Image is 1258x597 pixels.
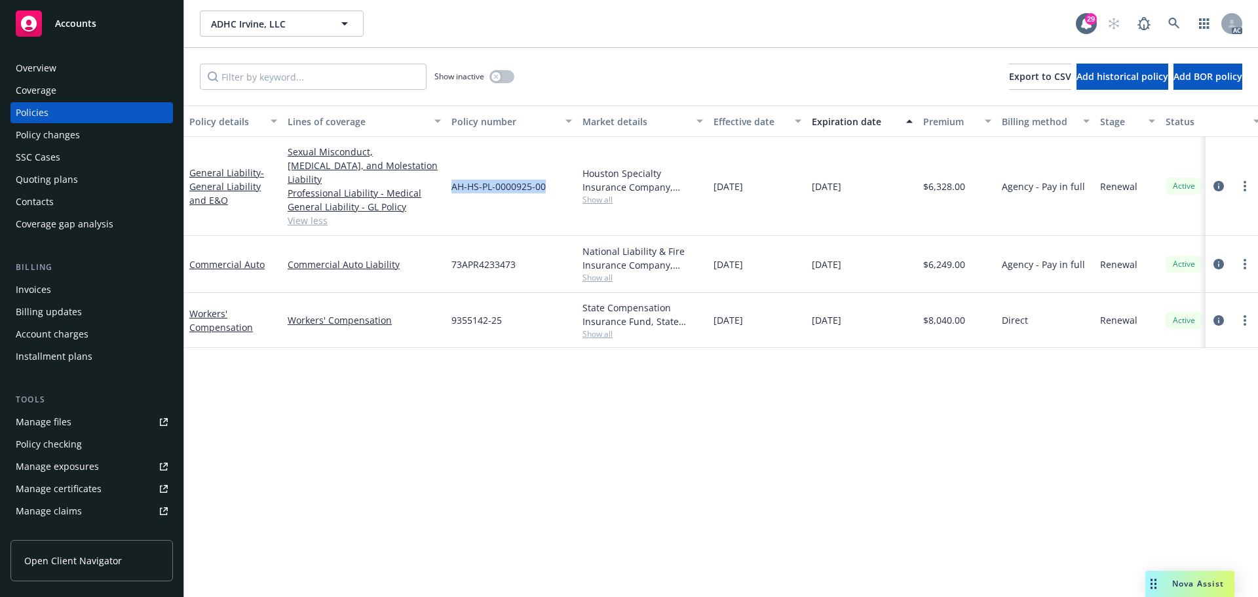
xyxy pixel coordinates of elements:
a: Switch app [1191,10,1217,37]
a: Policy checking [10,434,173,455]
a: Policy changes [10,125,173,145]
div: Manage files [16,412,71,433]
div: Drag to move [1145,571,1162,597]
span: Active [1171,180,1197,192]
span: Add historical policy [1077,70,1168,83]
div: Contacts [16,191,54,212]
div: Invoices [16,279,51,300]
a: Invoices [10,279,173,300]
span: Open Client Navigator [24,554,122,568]
button: Expiration date [807,106,918,137]
a: circleInformation [1211,313,1227,328]
div: Premium [923,115,977,128]
a: Manage certificates [10,478,173,499]
a: circleInformation [1211,256,1227,272]
span: - General Liability and E&O [189,166,264,206]
span: Export to CSV [1009,70,1071,83]
div: Houston Specialty Insurance Company, Houston Specialty Insurance Company, RT Specialty Insurance ... [582,166,703,194]
div: Effective date [714,115,787,128]
div: Market details [582,115,689,128]
span: $6,249.00 [923,258,965,271]
span: Agency - Pay in full [1002,258,1085,271]
span: Accounts [55,18,96,29]
a: Manage claims [10,501,173,522]
span: Add BOR policy [1173,70,1242,83]
span: 9355142-25 [451,313,502,327]
div: Installment plans [16,346,92,367]
button: Effective date [708,106,807,137]
button: Stage [1095,106,1160,137]
button: Market details [577,106,708,137]
a: Overview [10,58,173,79]
div: Policies [16,102,48,123]
div: Coverage [16,80,56,101]
div: Policy details [189,115,263,128]
span: [DATE] [812,313,841,327]
div: Policy changes [16,125,80,145]
span: [DATE] [714,258,743,271]
div: Manage BORs [16,523,77,544]
div: Lines of coverage [288,115,427,128]
span: Direct [1002,313,1028,327]
a: Coverage gap analysis [10,214,173,235]
span: Nova Assist [1172,578,1224,589]
button: Add historical policy [1077,64,1168,90]
a: View less [288,214,441,227]
div: Billing updates [16,301,82,322]
a: Coverage [10,80,173,101]
a: Search [1161,10,1187,37]
div: SSC Cases [16,147,60,168]
a: Manage exposures [10,456,173,477]
button: Policy number [446,106,577,137]
div: Policy checking [16,434,82,455]
a: General Liability [189,166,264,206]
a: Billing updates [10,301,173,322]
a: Account charges [10,324,173,345]
a: Workers' Compensation [288,313,441,327]
span: [DATE] [812,258,841,271]
div: Account charges [16,324,88,345]
span: $8,040.00 [923,313,965,327]
span: [DATE] [812,180,841,193]
span: AH-HS-PL-0000925-00 [451,180,546,193]
span: Renewal [1100,180,1137,193]
div: Stage [1100,115,1141,128]
div: National Liability & Fire Insurance Company, Berkshire Hathaway Specialty Insurance, Gorst and Co... [582,244,703,272]
a: circleInformation [1211,178,1227,194]
span: Agency - Pay in full [1002,180,1085,193]
a: more [1237,313,1253,328]
div: Expiration date [812,115,898,128]
span: 73APR4233473 [451,258,516,271]
a: Professional Liability - Medical [288,186,441,200]
a: Accounts [10,5,173,42]
button: Premium [918,106,997,137]
button: Lines of coverage [282,106,446,137]
a: SSC Cases [10,147,173,168]
div: Policy number [451,115,558,128]
button: Policy details [184,106,282,137]
a: Manage files [10,412,173,433]
span: ADHC Irvine, LLC [211,17,324,31]
button: Export to CSV [1009,64,1071,90]
a: Contacts [10,191,173,212]
a: Start snowing [1101,10,1127,37]
a: Installment plans [10,346,173,367]
a: Quoting plans [10,169,173,190]
a: Workers' Compensation [189,307,253,334]
div: Manage certificates [16,478,102,499]
div: Manage exposures [16,456,99,477]
a: Manage BORs [10,523,173,544]
span: Show inactive [434,71,484,82]
span: $6,328.00 [923,180,965,193]
button: Nova Assist [1145,571,1234,597]
div: Billing method [1002,115,1075,128]
div: Coverage gap analysis [16,214,113,235]
input: Filter by keyword... [200,64,427,90]
a: Commercial Auto Liability [288,258,441,271]
div: 29 [1085,13,1097,25]
div: Quoting plans [16,169,78,190]
span: [DATE] [714,180,743,193]
div: Tools [10,393,173,406]
a: more [1237,256,1253,272]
